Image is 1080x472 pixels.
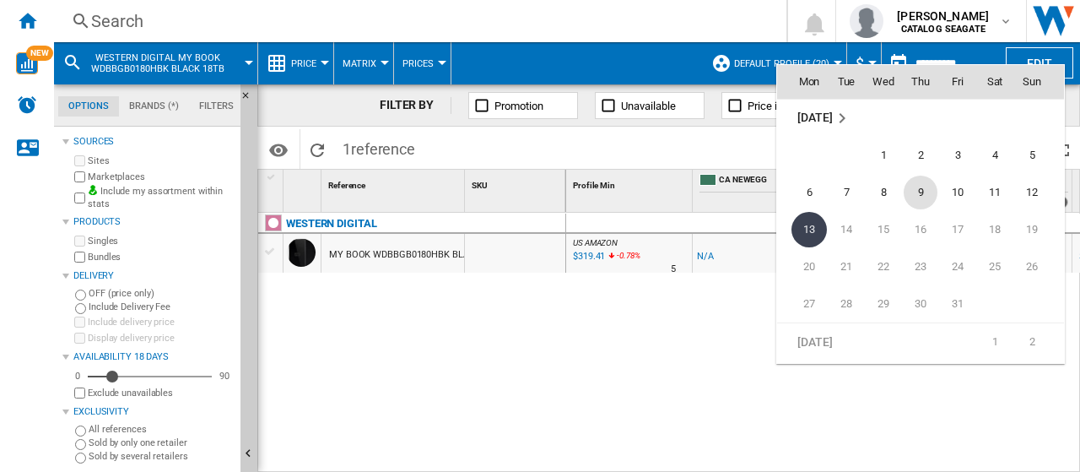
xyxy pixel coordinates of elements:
[978,138,1012,172] span: 4
[902,137,939,174] td: Thursday October 2 2025
[976,137,1013,174] td: Saturday October 4 2025
[777,211,1064,248] tr: Week 3
[797,335,832,349] span: [DATE]
[976,248,1013,285] td: Saturday October 25 2025
[792,176,826,209] span: 6
[939,285,976,323] td: Friday October 31 2025
[976,211,1013,248] td: Saturday October 18 2025
[1015,138,1049,172] span: 5
[1013,174,1064,211] td: Sunday October 12 2025
[939,137,976,174] td: Friday October 3 2025
[828,174,865,211] td: Tuesday October 7 2025
[941,176,975,209] span: 10
[902,65,939,99] th: Thu
[865,174,902,211] td: Wednesday October 8 2025
[976,174,1013,211] td: Saturday October 11 2025
[777,174,828,211] td: Monday October 6 2025
[777,100,1064,138] td: October 2025
[777,285,828,323] td: Monday October 27 2025
[978,176,1012,209] span: 11
[902,174,939,211] td: Thursday October 9 2025
[797,111,832,124] span: [DATE]
[904,138,937,172] span: 2
[1013,323,1064,361] td: Sunday November 2 2025
[777,137,1064,174] tr: Week 1
[976,65,1013,99] th: Sat
[904,176,937,209] span: 9
[865,65,902,99] th: Wed
[791,212,827,247] span: 13
[939,211,976,248] td: Friday October 17 2025
[828,285,865,323] td: Tuesday October 28 2025
[777,100,1064,138] tr: Week undefined
[867,138,900,172] span: 1
[777,65,1064,363] md-calendar: Calendar
[1013,248,1064,285] td: Sunday October 26 2025
[829,176,863,209] span: 7
[777,211,828,248] td: Monday October 13 2025
[902,285,939,323] td: Thursday October 30 2025
[939,174,976,211] td: Friday October 10 2025
[777,248,828,285] td: Monday October 20 2025
[1015,176,1049,209] span: 12
[865,211,902,248] td: Wednesday October 15 2025
[777,285,1064,323] tr: Week 5
[828,248,865,285] td: Tuesday October 21 2025
[865,137,902,174] td: Wednesday October 1 2025
[777,323,1064,361] tr: Week 1
[939,65,976,99] th: Fri
[939,248,976,285] td: Friday October 24 2025
[777,65,828,99] th: Mon
[1013,137,1064,174] td: Sunday October 5 2025
[865,285,902,323] td: Wednesday October 29 2025
[867,176,900,209] span: 8
[1013,65,1064,99] th: Sun
[865,248,902,285] td: Wednesday October 22 2025
[828,65,865,99] th: Tue
[1013,211,1064,248] td: Sunday October 19 2025
[777,174,1064,211] tr: Week 2
[902,211,939,248] td: Thursday October 16 2025
[941,138,975,172] span: 3
[777,248,1064,285] tr: Week 4
[976,323,1013,361] td: Saturday November 1 2025
[902,248,939,285] td: Thursday October 23 2025
[828,211,865,248] td: Tuesday October 14 2025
